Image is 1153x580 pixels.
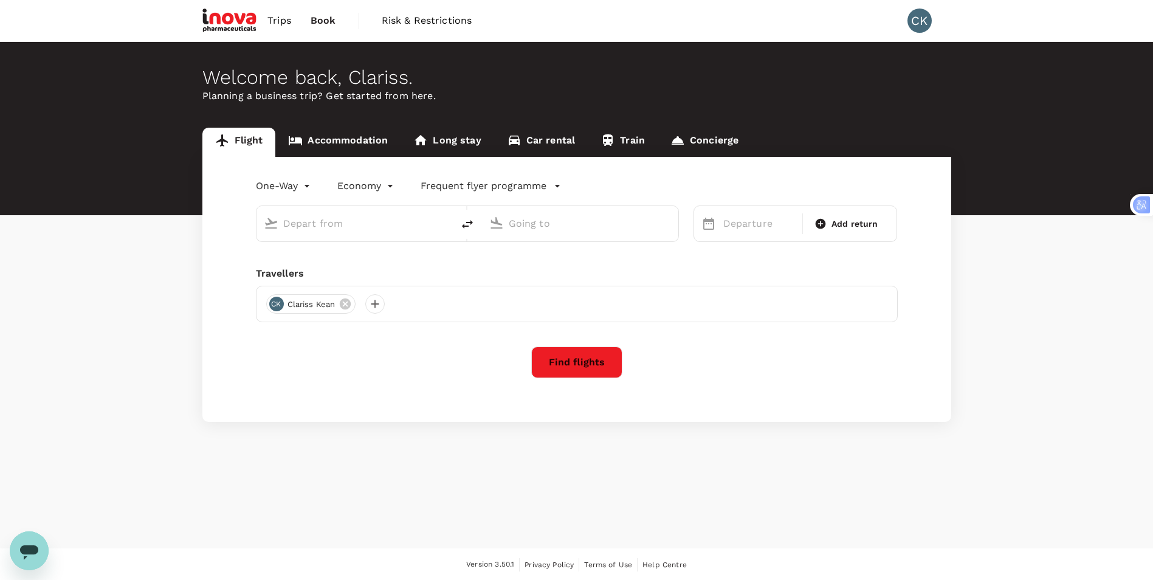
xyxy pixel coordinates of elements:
span: Help Centre [642,561,687,569]
a: Help Centre [642,558,687,571]
div: Economy [337,176,396,196]
p: Frequent flyer programme [421,179,546,193]
div: CK [269,297,284,311]
span: Trips [267,13,291,28]
a: Privacy Policy [525,558,574,571]
div: One-Way [256,176,313,196]
a: Accommodation [275,128,401,157]
p: Planning a business trip? Get started from here. [202,89,951,103]
div: CKClariss Kean [266,294,356,314]
button: Frequent flyer programme [421,179,561,193]
iframe: 用于启动消息传送窗口的按钮，正在对话 [10,531,49,570]
button: Open [444,222,447,224]
span: Privacy Policy [525,561,574,569]
a: Long stay [401,128,494,157]
a: Car rental [494,128,588,157]
span: Book [311,13,336,28]
span: Version 3.50.1 [466,559,514,571]
span: Clariss Kean [280,299,343,311]
span: Risk & Restrictions [382,13,472,28]
div: CK [907,9,932,33]
input: Going to [509,214,653,233]
button: delete [453,210,482,239]
button: Open [670,222,672,224]
div: Welcome back , Clariss . [202,66,951,89]
a: Terms of Use [584,558,632,571]
div: Travellers [256,266,898,281]
a: Train [588,128,658,157]
img: iNova Pharmaceuticals [202,7,258,34]
input: Depart from [283,214,427,233]
p: Departure [723,216,795,231]
span: Add return [831,218,878,230]
button: Find flights [531,347,622,378]
span: Terms of Use [584,561,632,569]
a: Flight [202,128,276,157]
a: Concierge [658,128,751,157]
